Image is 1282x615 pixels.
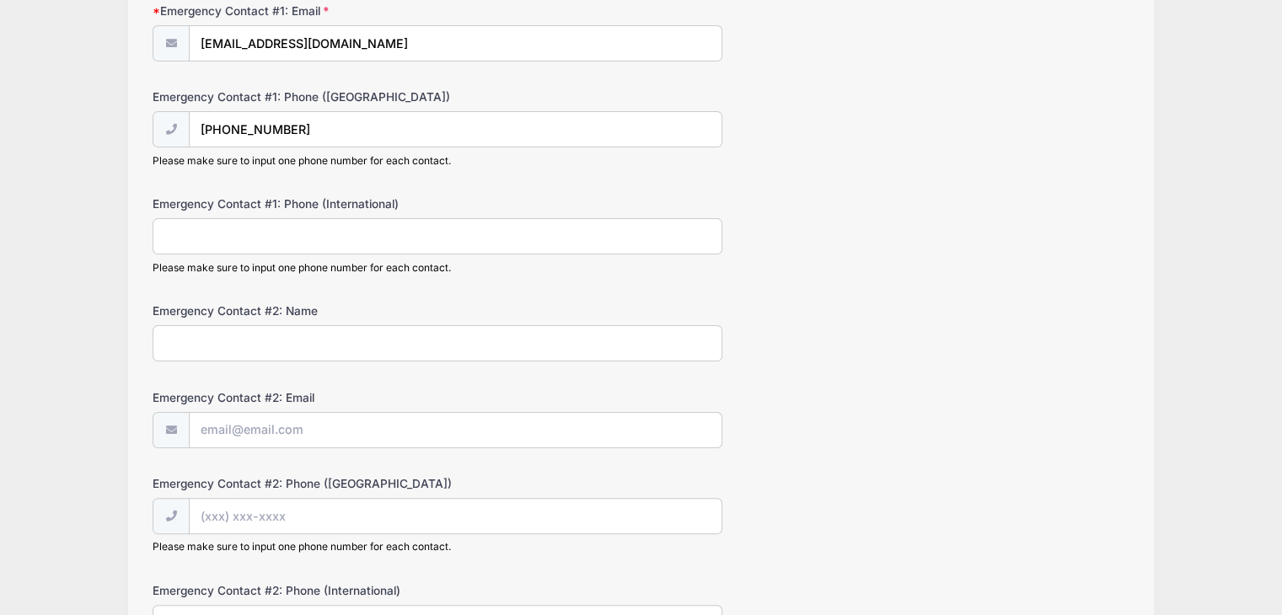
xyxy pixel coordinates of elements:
label: Emergency Contact #1: Phone ([GEOGRAPHIC_DATA]) [153,88,478,105]
label: Emergency Contact #1: Email [153,3,478,19]
input: email@email.com [189,412,722,448]
div: Please make sure to input one phone number for each contact. [153,153,722,168]
label: Emergency Contact #1: Phone (International) [153,195,478,212]
label: Emergency Contact #2: Phone ([GEOGRAPHIC_DATA]) [153,475,478,492]
input: email@email.com [189,25,722,61]
div: Please make sure to input one phone number for each contact. [153,539,722,554]
label: Emergency Contact #2: Name [153,302,478,319]
label: Emergency Contact #2: Email [153,389,478,406]
input: (xxx) xxx-xxxx [189,111,722,147]
div: Please make sure to input one phone number for each contact. [153,260,722,275]
label: Emergency Contact #2: Phone (International) [153,582,478,599]
input: (xxx) xxx-xxxx [189,498,722,534]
